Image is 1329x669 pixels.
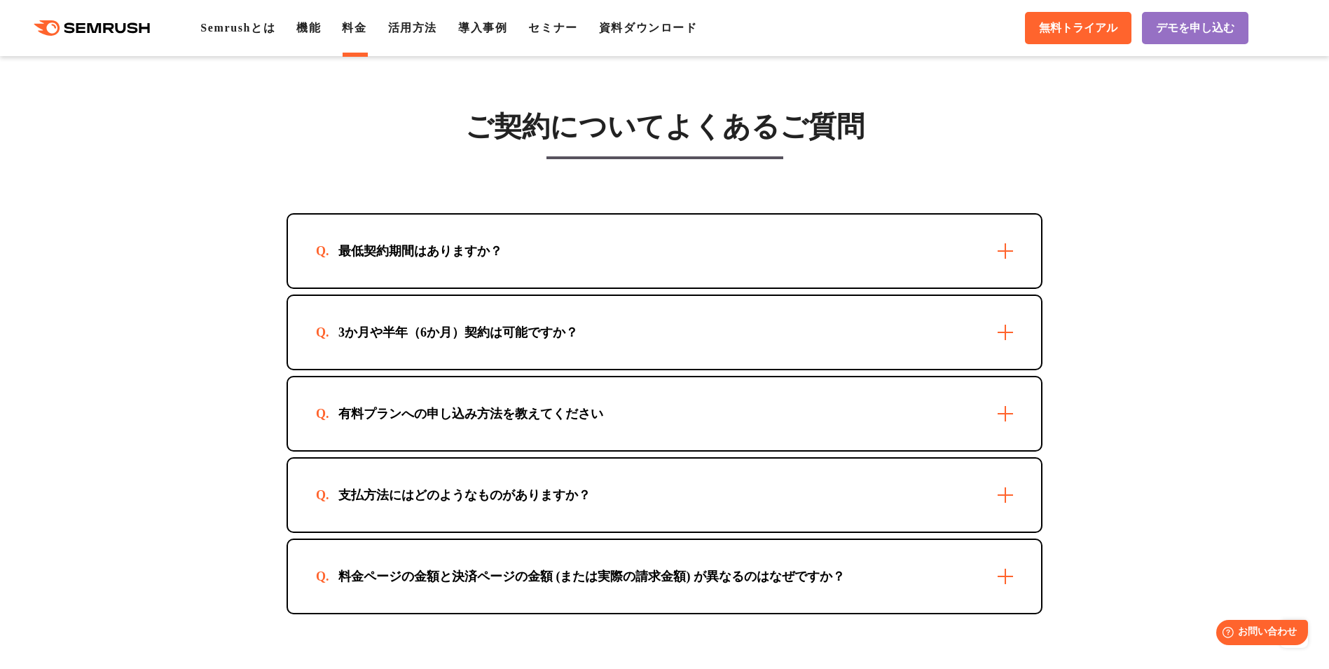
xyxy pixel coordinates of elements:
[458,22,507,34] a: 導入事例
[296,22,321,34] a: 機能
[316,487,613,504] div: 支払方法にはどのようなものがありますか？
[316,324,600,341] div: 3か月や半年（6か月）契約は可能ですか？
[1204,614,1314,654] iframe: Help widget launcher
[388,22,437,34] a: 活用方法
[1025,12,1131,44] a: 無料トライアル
[316,568,867,585] div: 料金ページの金額と決済ページの金額 (または実際の請求金額) が異なるのはなぜですか？
[200,22,275,34] a: Semrushとは
[316,405,626,422] div: 有料プランへの申し込み方法を教えてください
[599,22,698,34] a: 資料ダウンロード
[1156,21,1234,36] span: デモを申し込む
[1142,12,1248,44] a: デモを申し込む
[287,109,1042,144] h3: ご契約についてよくあるご質問
[528,22,577,34] a: セミナー
[342,22,366,34] a: 料金
[1039,21,1117,36] span: 無料トライアル
[316,243,525,259] div: 最低契約期間はありますか？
